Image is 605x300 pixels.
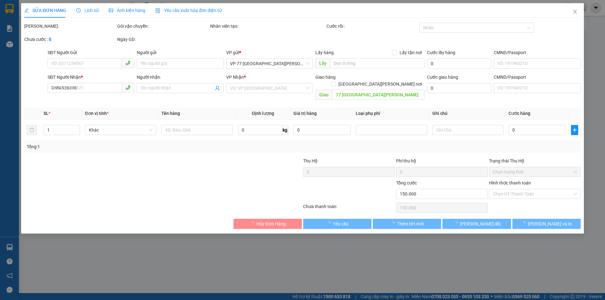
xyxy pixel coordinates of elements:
[161,111,180,116] span: Tên hàng
[573,9,578,14] span: close
[512,219,581,229] button: [PERSON_NAME] và In
[252,111,274,116] span: Định lượng
[396,157,488,167] div: Phí thu hộ
[397,49,424,56] span: Lấy tận nơi
[566,3,584,21] button: Close
[489,157,581,164] div: Trạng thái Thu Hộ
[303,158,318,163] span: Thu Hộ
[293,111,317,116] span: Giá trị hàng
[117,36,209,43] div: Ngày GD:
[460,220,501,227] span: [PERSON_NAME] đổi
[76,8,99,13] span: Lịch sử
[493,167,577,177] span: Chọn trạng thái
[24,8,66,13] span: SỬA ĐƠN HÀNG
[125,85,130,90] span: phone
[315,58,330,68] span: Lấy
[332,90,424,100] input: Dọc đường
[137,74,223,81] div: Người nhận
[390,221,397,226] span: loading
[315,90,332,100] span: Giao
[73,125,80,130] span: Increase Value
[109,8,113,13] span: picture
[161,125,233,135] input: VD: Bàn, Ghế
[373,219,441,229] button: Thêm ĐH mới
[230,59,309,68] span: VP 77 Thái Nguyên
[256,220,285,227] span: Hủy Đơn Hàng
[427,83,491,93] input: Cước giao hàng
[27,143,233,150] div: Tổng: 1
[442,219,511,229] button: [PERSON_NAME] đổi
[75,131,78,134] span: down
[117,23,209,30] div: Gói vận chuyển:
[494,74,580,81] div: CMND/Passport
[396,180,417,185] span: Tổng cước
[76,8,81,13] span: clock-circle
[85,111,109,116] span: Đơn vị tính
[571,125,578,135] button: plus
[509,111,530,116] span: Cước hàng
[49,37,51,42] b: 0
[336,81,424,88] span: [GEOGRAPHIC_DATA][PERSON_NAME] nơi
[427,59,491,69] input: Cước lấy hàng
[432,125,504,135] input: Ghi Chú
[315,50,334,55] span: Lấy hàng
[430,107,506,120] th: Ghi chú
[302,203,395,214] div: Chưa thanh toán
[494,49,580,56] div: CMND/Passport
[571,127,578,133] span: plus
[353,107,429,120] th: Loại phụ phí
[427,50,455,55] label: Cước lấy hàng
[303,219,372,229] button: Yêu cầu
[24,23,116,30] div: [PERSON_NAME]:
[155,8,222,13] span: Yêu cầu xuất hóa đơn điện tử
[226,75,244,80] span: VP Nhận
[75,126,78,130] span: up
[48,74,134,81] div: SĐT Người Nhận
[330,58,424,68] input: Dọc đường
[250,221,256,226] span: loading
[233,219,302,229] button: Hủy Đơn Hàng
[282,125,288,135] span: kg
[43,111,49,116] span: SL
[125,60,130,65] span: phone
[326,221,333,226] span: loading
[489,180,531,185] label: Hình thức thanh toán
[109,8,145,13] span: Ảnh kiện hàng
[315,75,336,80] span: Giao hàng
[427,75,458,80] label: Cước giao hàng
[210,23,325,30] div: Nhân viên tạo:
[73,130,80,135] span: Decrease Value
[24,8,29,13] span: edit
[137,49,223,56] div: Người gửi
[48,49,134,56] div: SĐT Người Gửi
[326,23,418,30] div: Cước rồi :
[226,49,313,56] div: VP gửi
[397,220,424,227] span: Thêm ĐH mới
[215,86,220,91] span: user-add
[333,220,349,227] span: Yêu cầu
[27,125,37,135] button: delete
[528,220,572,227] span: [PERSON_NAME] và In
[24,36,116,43] div: Chưa cước :
[155,8,160,13] img: icon
[89,125,153,135] span: Khác
[521,221,528,226] span: loading
[453,221,460,226] span: loading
